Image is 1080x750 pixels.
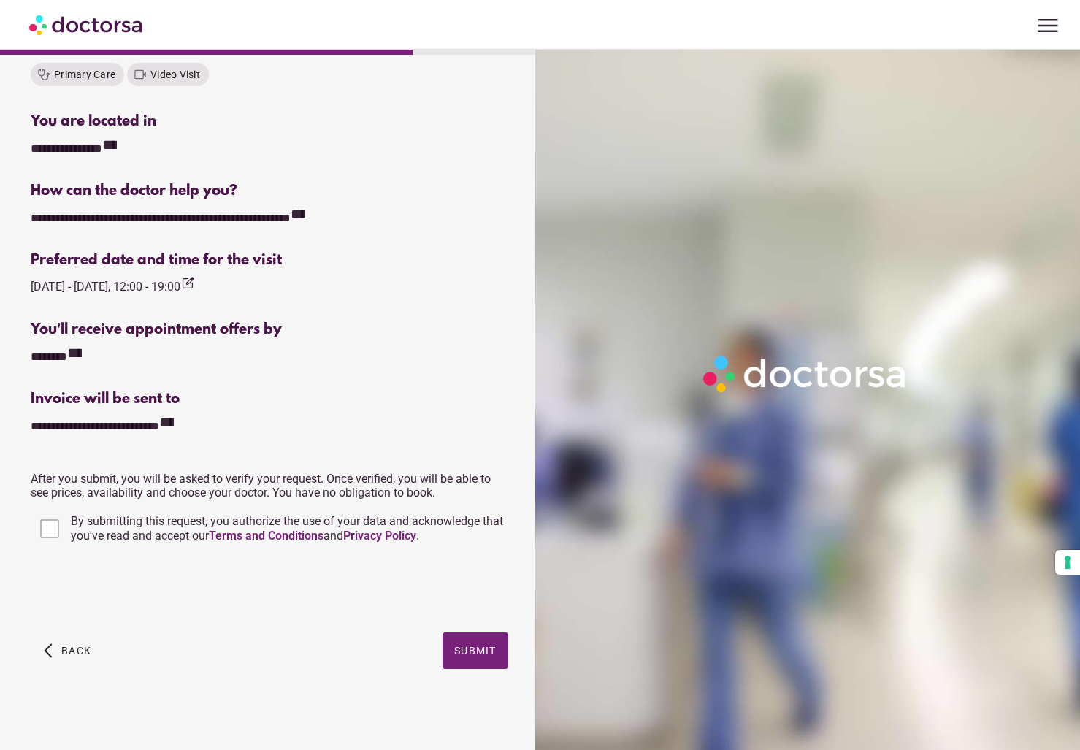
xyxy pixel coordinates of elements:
[150,69,200,80] span: Video Visit
[29,8,145,41] img: Doctorsa.com
[31,183,508,199] div: How can the doctor help you?
[37,67,51,82] i: stethoscope
[454,645,497,657] span: Submit
[343,529,416,543] a: Privacy Policy
[1055,550,1080,575] button: Your consent preferences for tracking technologies
[133,67,148,82] i: videocam
[54,69,115,80] span: Primary Care
[31,321,508,338] div: You'll receive appointment offers by
[209,529,323,543] a: Terms and Conditions
[1034,12,1062,39] span: menu
[31,113,508,130] div: You are located in
[443,632,508,669] button: Submit
[61,645,91,657] span: Back
[697,350,914,398] img: Logo-Doctorsa-trans-White-partial-flat.png
[31,276,195,296] div: [DATE] - [DATE], 12:00 - 19:00
[31,472,508,500] p: After you submit, you will be asked to verify your request. Once verified, you will be able to se...
[180,276,195,291] i: edit_square
[71,514,503,543] span: By submitting this request, you authorize the use of your data and acknowledge that you've read a...
[31,391,508,407] div: Invoice will be sent to
[31,252,508,269] div: Preferred date and time for the visit
[31,561,253,618] iframe: reCAPTCHA
[38,632,97,669] button: arrow_back_ios Back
